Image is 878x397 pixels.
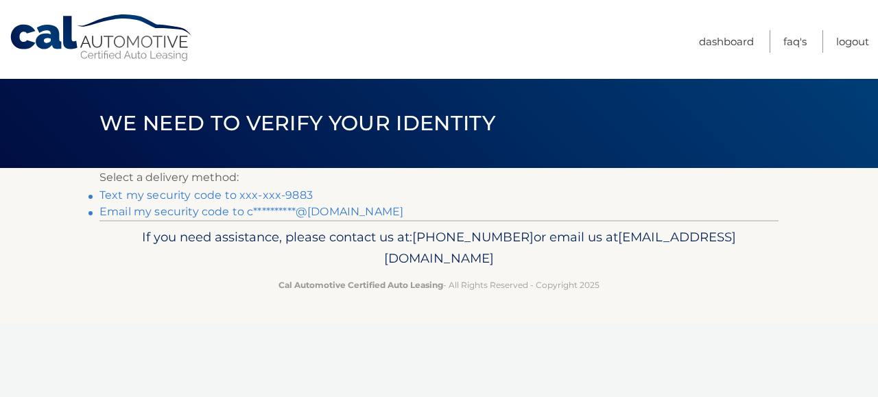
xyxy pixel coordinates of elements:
[99,189,313,202] a: Text my security code to xxx-xxx-9883
[108,278,770,292] p: - All Rights Reserved - Copyright 2025
[783,30,807,53] a: FAQ's
[99,110,495,136] span: We need to verify your identity
[836,30,869,53] a: Logout
[99,205,403,218] a: Email my security code to c**********@[DOMAIN_NAME]
[99,168,779,187] p: Select a delivery method:
[412,229,534,245] span: [PHONE_NUMBER]
[9,14,194,62] a: Cal Automotive
[108,226,770,270] p: If you need assistance, please contact us at: or email us at
[278,280,443,290] strong: Cal Automotive Certified Auto Leasing
[699,30,754,53] a: Dashboard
